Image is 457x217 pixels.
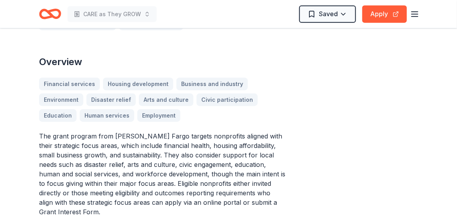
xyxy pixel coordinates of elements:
span: Saved [319,9,338,19]
button: Apply [362,6,407,23]
button: Saved [299,6,356,23]
h2: Overview [39,56,285,68]
p: The grant program from [PERSON_NAME] Fargo targets nonprofits aligned with their strategic focus ... [39,131,285,217]
a: Home [39,5,61,23]
span: CARE as They GROW [83,9,141,19]
button: CARE as They GROW [67,6,157,22]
